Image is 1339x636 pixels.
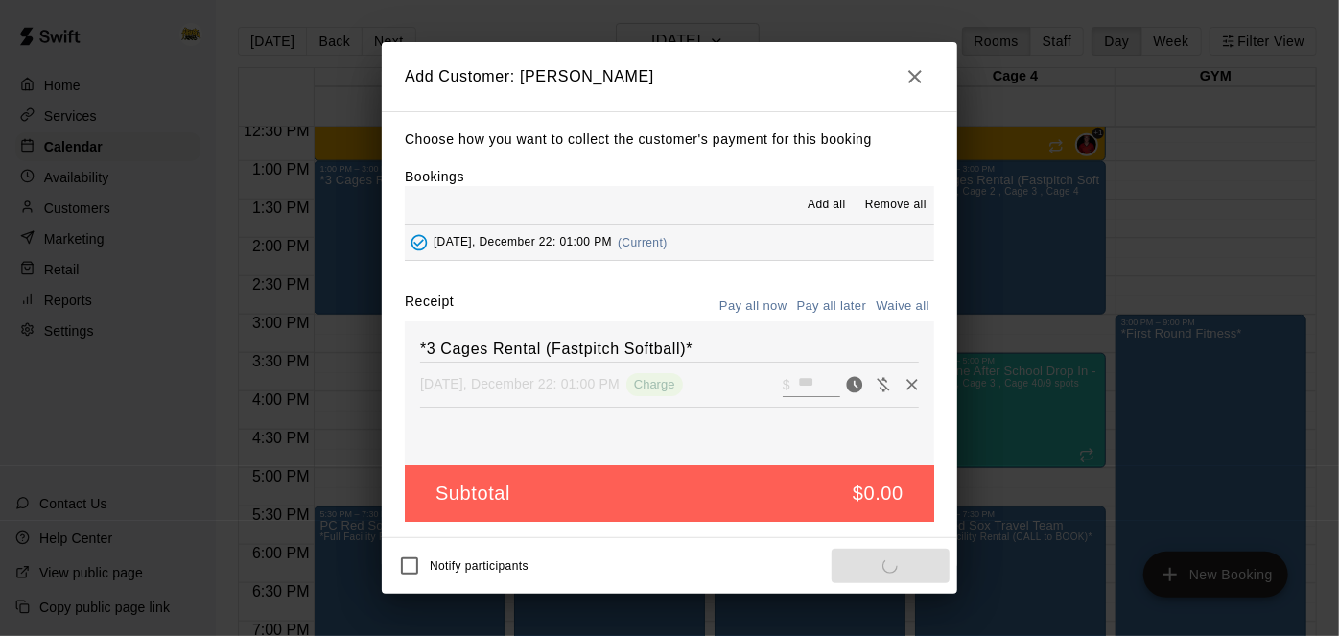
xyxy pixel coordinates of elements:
[420,337,919,362] h6: *3 Cages Rental (Fastpitch Softball)*
[869,375,898,391] span: Waive payment
[405,225,934,261] button: Added - Collect Payment[DATE], December 22: 01:00 PM(Current)
[405,169,464,184] label: Bookings
[840,375,869,391] span: Pay now
[420,374,620,393] p: [DATE], December 22: 01:00 PM
[792,292,872,321] button: Pay all later
[382,42,957,111] h2: Add Customer: [PERSON_NAME]
[430,559,529,573] span: Notify participants
[405,228,434,257] button: Added - Collect Payment
[865,196,927,215] span: Remove all
[405,128,934,152] p: Choose how you want to collect the customer's payment for this booking
[796,190,857,221] button: Add all
[434,236,612,249] span: [DATE], December 22: 01:00 PM
[857,190,934,221] button: Remove all
[871,292,934,321] button: Waive all
[898,370,927,399] button: Remove
[715,292,792,321] button: Pay all now
[435,481,510,506] h5: Subtotal
[808,196,846,215] span: Add all
[618,236,668,249] span: (Current)
[853,481,904,506] h5: $0.00
[405,292,454,321] label: Receipt
[783,375,790,394] p: $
